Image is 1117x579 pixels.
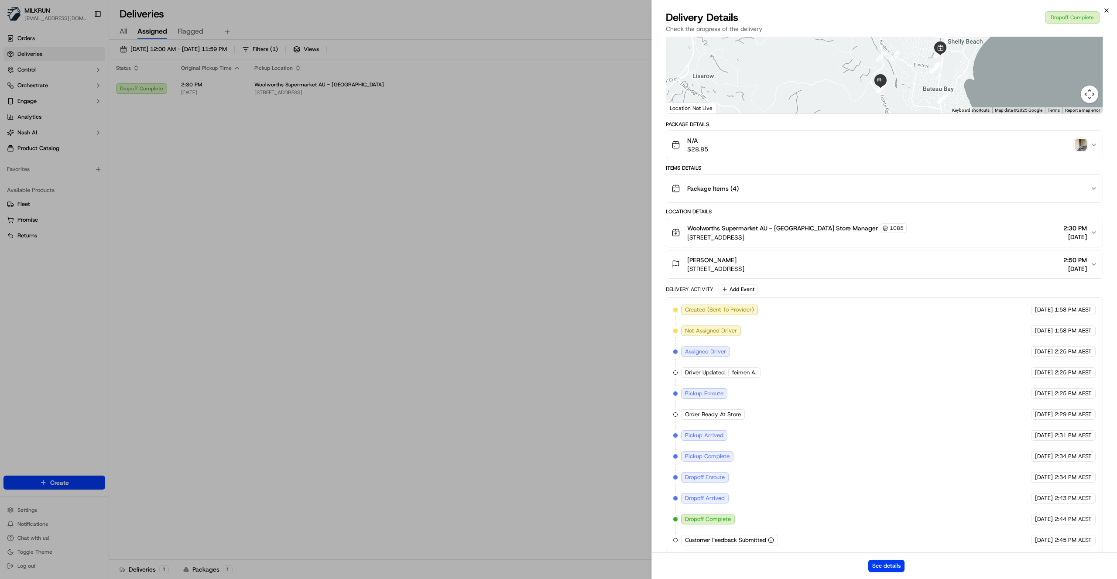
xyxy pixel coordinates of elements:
[685,452,730,460] span: Pickup Complete
[1055,411,1092,418] span: 2:29 PM AEST
[685,515,731,523] span: Dropoff Complete
[685,348,726,356] span: Assigned Driver
[1055,536,1092,544] span: 2:45 PM AEST
[685,369,725,377] span: Driver Updated
[687,224,878,233] span: Woolworths Supermarket AU - [GEOGRAPHIC_DATA] Store Manager
[1035,494,1053,502] span: [DATE]
[929,62,940,73] div: 5
[1035,327,1053,335] span: [DATE]
[1035,536,1053,544] span: [DATE]
[666,131,1103,159] button: N/A$28.85photo_proof_of_delivery image
[1055,452,1092,460] span: 2:34 PM AEST
[1035,515,1053,523] span: [DATE]
[1035,432,1053,439] span: [DATE]
[889,51,900,62] div: 6
[1035,306,1053,314] span: [DATE]
[1055,306,1092,314] span: 1:58 PM AEST
[666,286,713,293] div: Delivery Activity
[732,369,757,377] span: feimen A.
[687,256,737,264] span: [PERSON_NAME]
[1063,264,1087,273] span: [DATE]
[1055,327,1092,335] span: 1:58 PM AEST
[1063,256,1087,264] span: 2:50 PM
[995,108,1042,113] span: Map data ©2025 Google
[876,50,887,62] div: 7
[1035,473,1053,481] span: [DATE]
[687,233,907,242] span: [STREET_ADDRESS]
[1055,515,1092,523] span: 2:44 PM AEST
[1063,224,1087,233] span: 2:30 PM
[666,10,738,24] span: Delivery Details
[666,24,1103,33] p: Check the progress of the delivery
[687,145,708,154] span: $28.85
[890,225,904,232] span: 1085
[685,306,754,314] span: Created (Sent To Provider)
[666,208,1103,215] div: Location Details
[668,102,697,113] img: Google
[687,136,708,145] span: N/A
[666,218,1103,247] button: Woolworths Supermarket AU - [GEOGRAPHIC_DATA] Store Manager1085[STREET_ADDRESS]2:30 PM[DATE]
[685,432,723,439] span: Pickup Arrived
[1048,108,1060,113] a: Terms (opens in new tab)
[668,102,697,113] a: Open this area in Google Maps (opens a new window)
[685,390,723,397] span: Pickup Enroute
[666,164,1103,171] div: Items Details
[666,103,716,113] div: Location Not Live
[1035,452,1053,460] span: [DATE]
[685,536,766,544] span: Customer Feedback Submitted
[1055,348,1092,356] span: 2:25 PM AEST
[1035,390,1053,397] span: [DATE]
[719,284,757,295] button: Add Event
[938,93,949,104] div: 1
[1055,390,1092,397] span: 2:25 PM AEST
[685,411,741,418] span: Order Ready At Store
[666,121,1103,128] div: Package Details
[1055,494,1092,502] span: 2:43 PM AEST
[1075,139,1087,151] img: photo_proof_of_delivery image
[1081,86,1098,103] button: Map camera controls
[1035,411,1053,418] span: [DATE]
[1055,369,1092,377] span: 2:25 PM AEST
[685,494,725,502] span: Dropoff Arrived
[685,327,737,335] span: Not Assigned Driver
[685,473,725,481] span: Dropoff Enroute
[1065,108,1100,113] a: Report a map error
[666,175,1103,202] button: Package Items (4)
[687,184,739,193] span: Package Items ( 4 )
[1055,432,1092,439] span: 2:31 PM AEST
[952,107,990,113] button: Keyboard shortcuts
[1055,473,1092,481] span: 2:34 PM AEST
[666,250,1103,278] button: [PERSON_NAME][STREET_ADDRESS]2:50 PM[DATE]
[868,560,905,572] button: See details
[1063,233,1087,241] span: [DATE]
[1035,348,1053,356] span: [DATE]
[687,264,744,273] span: [STREET_ADDRESS]
[1035,369,1053,377] span: [DATE]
